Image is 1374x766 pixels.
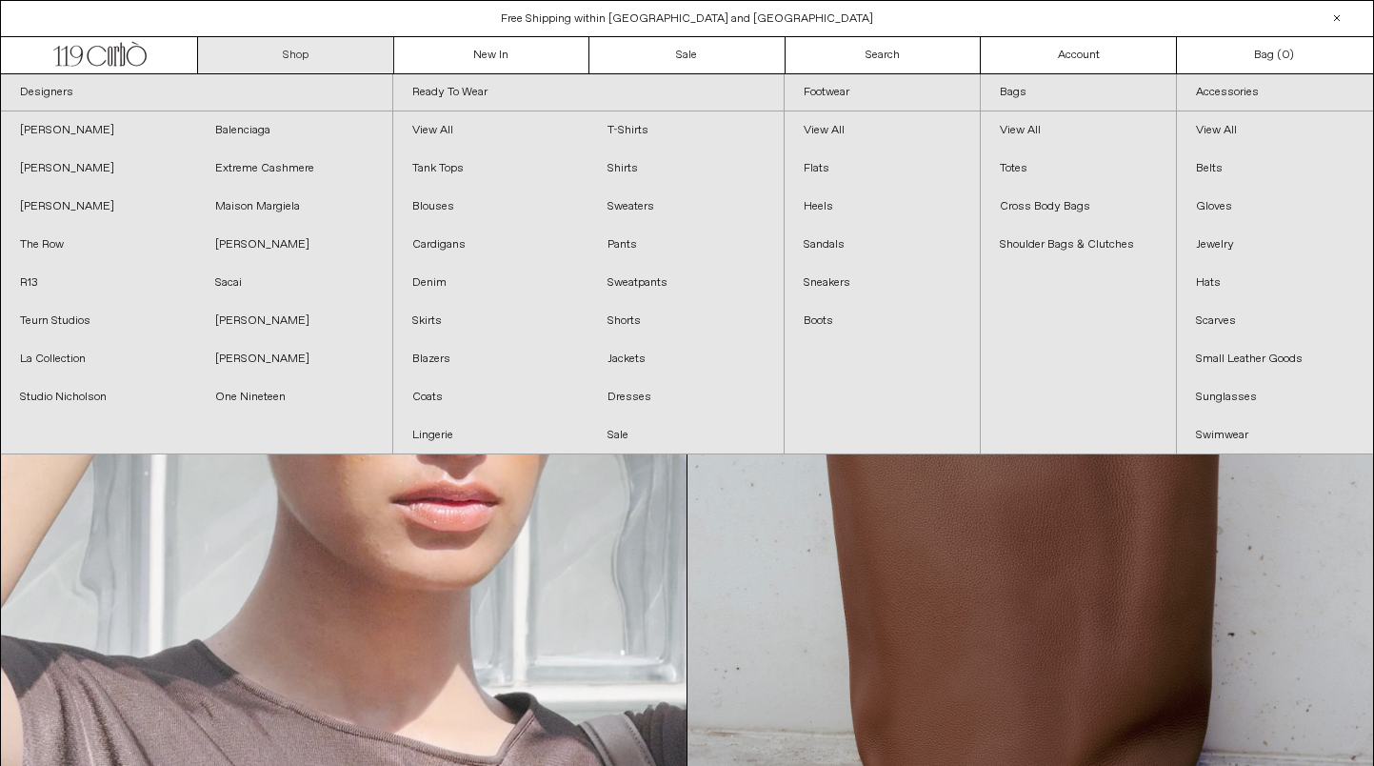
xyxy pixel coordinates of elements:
[1177,378,1373,416] a: Sunglasses
[785,150,980,188] a: Flats
[588,188,784,226] a: Sweaters
[588,150,784,188] a: Shirts
[196,226,391,264] a: [PERSON_NAME]
[588,226,784,264] a: Pants
[1,226,196,264] a: The Row
[588,264,784,302] a: Sweatpants
[786,37,982,73] a: Search
[588,378,784,416] a: Dresses
[588,111,784,150] a: T-Shirts
[393,150,588,188] a: Tank Tops
[196,150,391,188] a: Extreme Cashmere
[785,226,980,264] a: Sandals
[1,340,196,378] a: La Collection
[196,302,391,340] a: [PERSON_NAME]
[196,264,391,302] a: Sacai
[1,188,196,226] a: [PERSON_NAME]
[196,378,391,416] a: One Nineteen
[1177,111,1373,150] a: View All
[393,340,588,378] a: Blazers
[785,111,980,150] a: View All
[1,264,196,302] a: R13
[393,264,588,302] a: Denim
[1282,47,1294,64] span: )
[785,188,980,226] a: Heels
[981,111,1176,150] a: View All
[1177,226,1373,264] a: Jewelry
[981,226,1176,264] a: Shoulder Bags & Clutches
[393,302,588,340] a: Skirts
[589,37,786,73] a: Sale
[196,111,391,150] a: Balenciaga
[1177,188,1373,226] a: Gloves
[981,150,1176,188] a: Totes
[1,150,196,188] a: [PERSON_NAME]
[785,302,980,340] a: Boots
[981,37,1177,73] a: Account
[1,302,196,340] a: Teurn Studios
[393,111,588,150] a: View All
[393,188,588,226] a: Blouses
[393,74,785,111] a: Ready To Wear
[785,264,980,302] a: Sneakers
[501,11,873,27] a: Free Shipping within [GEOGRAPHIC_DATA] and [GEOGRAPHIC_DATA]
[393,378,588,416] a: Coats
[1177,302,1373,340] a: Scarves
[198,37,394,73] a: Shop
[196,188,391,226] a: Maison Margiela
[1,378,196,416] a: Studio Nicholson
[196,340,391,378] a: [PERSON_NAME]
[1,111,196,150] a: [PERSON_NAME]
[1,74,392,111] a: Designers
[785,74,980,111] a: Footwear
[394,37,590,73] a: New In
[588,302,784,340] a: Shorts
[981,74,1176,111] a: Bags
[393,416,588,454] a: Lingerie
[1177,416,1373,454] a: Swimwear
[393,226,588,264] a: Cardigans
[1282,48,1289,63] span: 0
[1177,74,1373,111] a: Accessories
[1177,150,1373,188] a: Belts
[1177,37,1373,73] a: Bag ()
[981,188,1176,226] a: Cross Body Bags
[588,416,784,454] a: Sale
[588,340,784,378] a: Jackets
[1177,340,1373,378] a: Small Leather Goods
[1177,264,1373,302] a: Hats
